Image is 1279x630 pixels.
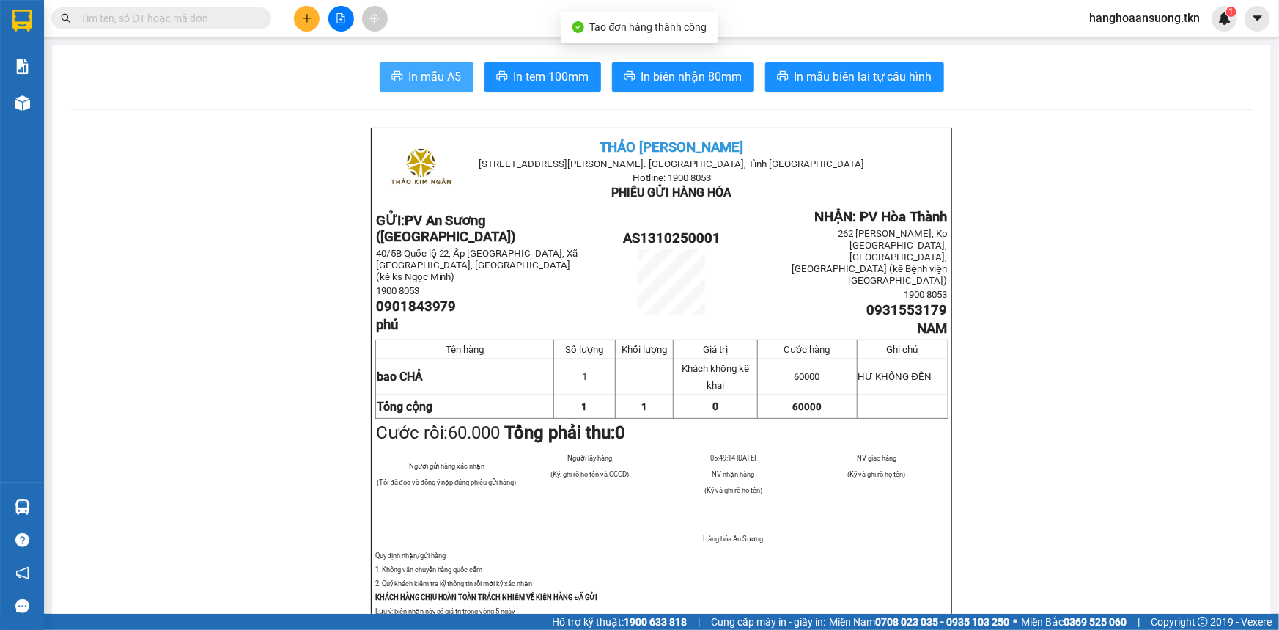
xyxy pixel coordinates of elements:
span: copyright [1198,617,1208,627]
strong: Tổng phải thu: [505,422,626,443]
button: printerIn tem 100mm [484,62,601,92]
span: AS1310250001 [623,230,720,246]
button: plus [294,6,320,32]
span: 1900 8053 [904,289,948,300]
span: printer [391,70,403,84]
span: 05:49:14 [DATE] [710,454,756,462]
button: file-add [328,6,354,32]
span: Hàng hóa An Sương [703,535,763,543]
span: caret-down [1251,12,1264,25]
span: 1 [581,401,587,412]
strong: GỬI: [376,213,517,245]
span: 1 [582,371,587,382]
span: Hỗ trợ kỹ thuật: [552,614,687,630]
span: NHẬN: PV Hòa Thành [815,209,948,225]
button: printerIn mẫu A5 [380,62,473,92]
span: PHIẾU GỬI HÀNG HÓA [612,186,732,199]
img: solution-icon [15,59,30,74]
button: printerIn biên nhận 80mm [612,62,754,92]
span: Cước hàng [784,344,830,355]
span: hanghoaansuong.tkn [1077,9,1212,27]
span: 40/5B Quốc lộ 22, Ấp [GEOGRAPHIC_DATA], Xã [GEOGRAPHIC_DATA], [GEOGRAPHIC_DATA] (kế ks Ngọc Minh) [376,248,578,282]
span: Tạo đơn hàng thành công [590,21,707,33]
span: (Ký và ghi rõ họ tên) [704,486,762,494]
span: NV giao hàng [857,454,896,462]
input: Tìm tên, số ĐT hoặc mã đơn [81,10,254,26]
span: 60000 [792,401,822,412]
button: aim [362,6,388,32]
span: file-add [336,13,346,23]
span: THẢO [PERSON_NAME] [600,139,744,155]
span: plus [302,13,312,23]
strong: 1900 633 818 [624,616,687,628]
span: 60.000 [449,422,501,443]
span: 0 [712,400,718,412]
span: NV nhận hàng [712,470,754,478]
span: 60000 [795,371,820,382]
span: printer [496,70,508,84]
span: (Ký và ghi rõ họ tên) [847,470,905,478]
button: caret-down [1245,6,1270,32]
span: check-circle [572,21,584,33]
span: Khối lượng [622,344,667,355]
span: 1 [1228,7,1234,17]
span: In biên nhận 80mm [641,67,742,86]
span: (Tôi đã đọc và đồng ý nộp đúng phiếu gửi hàng) [377,478,517,486]
span: printer [777,70,789,84]
span: phú [376,317,398,333]
span: printer [624,70,635,84]
span: 0901843979 [376,298,457,315]
img: warehouse-icon [15,499,30,515]
span: In mẫu biên lai tự cấu hình [795,67,932,86]
span: Người lấy hàng [567,454,612,462]
span: Hotline: 1900 8053 [633,172,711,183]
span: search [61,13,71,23]
span: Số lượng [565,344,603,355]
span: Miền Bắc [1021,614,1127,630]
span: Người gửi hàng xác nhận [409,462,484,470]
span: PV An Sương ([GEOGRAPHIC_DATA]) [376,213,517,245]
span: 1 [641,401,647,412]
span: NAM [918,321,948,337]
span: Giá trị [703,344,728,355]
span: ⚪️ [1013,619,1017,625]
sup: 1 [1226,7,1236,17]
img: logo [384,133,457,205]
span: 1900 8053 [376,285,419,296]
strong: Tổng cộng [377,400,432,414]
span: question-circle [15,533,29,547]
span: 0931553179 [867,302,948,318]
span: Khách không kê khai [682,363,749,391]
span: 1. Không vân chuyển hàng quốc cấm [375,565,483,574]
span: aim [369,13,380,23]
strong: 0708 023 035 - 0935 103 250 [875,616,1009,628]
strong: KHÁCH HÀNG CHỊU HOÀN TOÀN TRÁCH NHIỆM VỀ KIỆN HÀNG ĐÃ GỬI [375,593,598,601]
span: Lưu ý: biên nhận này có giá trị trong vòng 5 ngày [375,607,515,615]
span: 262 [PERSON_NAME], Kp [GEOGRAPHIC_DATA], [GEOGRAPHIC_DATA], [GEOGRAPHIC_DATA] (kế Bệnh viện [GEOG... [792,228,948,286]
span: HƯ KHÔNG ĐỀN [858,371,932,382]
span: Tên hàng [446,344,484,355]
button: printerIn mẫu biên lai tự cấu hình [765,62,944,92]
span: | [698,614,700,630]
span: 2. Quý khách kiểm tra kỹ thông tin rồi mới ký xác nhận [375,579,533,587]
span: In tem 100mm [514,67,589,86]
img: warehouse-icon [15,95,30,111]
span: Cung cấp máy in - giấy in: [711,614,825,630]
strong: 0369 525 060 [1064,616,1127,628]
span: Cước rồi: [376,422,626,443]
span: notification [15,566,29,580]
span: message [15,599,29,613]
span: [STREET_ADDRESS][PERSON_NAME]. [GEOGRAPHIC_DATA], Tỉnh [GEOGRAPHIC_DATA] [479,158,865,169]
span: Quy định nhận/gửi hàng [375,552,446,560]
span: 0 [616,422,626,443]
img: icon-new-feature [1218,12,1231,25]
span: Ghi chú [887,344,918,355]
span: bao CHẢ [377,370,423,384]
span: Miền Nam [829,614,1009,630]
span: (Ký, ghi rõ họ tên và CCCD) [550,470,629,478]
span: | [1138,614,1140,630]
span: In mẫu A5 [409,67,462,86]
img: logo-vxr [12,10,32,32]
